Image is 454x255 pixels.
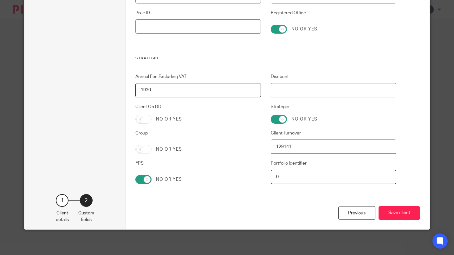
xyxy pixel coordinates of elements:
p: Client details [56,210,69,223]
div: 2 [80,194,93,207]
label: Registered Office [271,10,396,20]
label: No or yes [156,116,182,122]
label: No or yes [291,26,317,32]
label: No or yes [156,176,182,183]
label: Client On DD [135,104,261,110]
label: Discount [271,74,396,80]
label: Group [135,130,261,140]
label: No or yes [291,116,317,122]
p: Custom fields [78,210,94,223]
label: Client Turnover [271,130,396,136]
label: Annual Fee Excluding VAT [135,74,261,80]
button: Save client [379,206,420,220]
div: Previous [338,206,375,220]
div: 1 [56,194,68,207]
label: No or yes [156,146,182,153]
label: FPS [135,160,261,170]
label: Portfolio Identifier [271,160,396,167]
h3: Strategic [135,56,397,61]
label: Pixie ID [135,10,261,16]
label: Strategic [271,104,396,110]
